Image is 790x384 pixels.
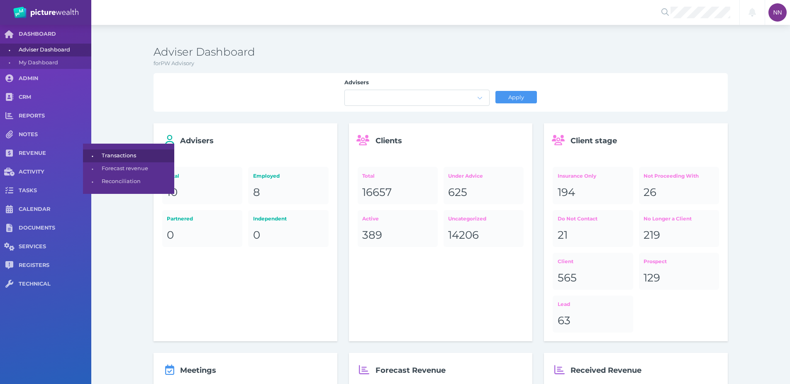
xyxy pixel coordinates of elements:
[558,215,597,222] span: Do Not Contact
[19,56,88,69] span: My Dashboard
[83,151,102,161] span: •
[19,243,91,250] span: SERVICES
[558,186,629,200] div: 194
[19,131,91,138] span: NOTES
[358,167,438,204] a: Total16657
[19,225,91,232] span: DOCUMENTS
[362,186,433,200] div: 16657
[448,228,519,242] div: 14206
[558,173,596,179] span: Insurance Only
[571,136,617,145] span: Client stage
[180,366,216,375] span: Meetings
[19,44,88,56] span: Adviser Dashboard
[644,258,667,264] span: Prospect
[558,314,629,328] div: 63
[83,176,102,187] span: •
[773,9,782,16] span: NN
[154,45,728,59] h3: Adviser Dashboard
[83,149,174,162] a: •Transactions
[505,94,527,100] span: Apply
[154,59,728,68] p: for PW Advisory
[253,186,324,200] div: 8
[448,186,519,200] div: 625
[102,175,171,188] span: Reconciliation
[19,281,91,288] span: TECHNICAL
[19,94,91,101] span: CRM
[19,150,91,157] span: REVENUE
[448,173,483,179] span: Under Advice
[253,215,287,222] span: Independent
[375,366,446,375] span: Forecast Revenue
[162,210,242,247] a: Partnered0
[19,262,91,269] span: REGISTERS
[19,169,91,176] span: ACTIVITY
[248,167,328,204] a: Employed8
[375,136,402,145] span: Clients
[768,3,787,22] div: Noah Nelson
[644,271,714,285] div: 129
[162,167,242,204] a: Total10
[19,187,91,194] span: TASKS
[167,215,193,222] span: Partnered
[495,91,537,103] button: Apply
[180,136,214,145] span: Advisers
[167,186,238,200] div: 10
[448,215,486,222] span: Uncategorized
[571,366,641,375] span: Received Revenue
[253,173,280,179] span: Employed
[644,186,714,200] div: 26
[362,215,379,222] span: Active
[83,164,102,174] span: •
[19,75,91,82] span: ADMIN
[344,79,490,90] label: Advisers
[558,271,629,285] div: 565
[558,301,570,307] span: Lead
[358,210,438,247] a: Active389
[644,173,699,179] span: Not Proceeding With
[19,206,91,213] span: CALENDAR
[558,228,629,242] div: 21
[253,228,324,242] div: 0
[362,228,433,242] div: 389
[444,167,524,204] a: Under Advice625
[13,7,78,18] img: PW
[362,173,375,179] span: Total
[558,258,573,264] span: Client
[19,113,91,120] span: REPORTS
[83,162,174,175] a: •Forecast revenue
[102,162,171,175] span: Forecast revenue
[102,149,171,162] span: Transactions
[644,228,714,242] div: 219
[248,210,328,247] a: Independent0
[83,175,174,188] a: •Reconciliation
[167,228,238,242] div: 0
[644,215,692,222] span: No Longer a Client
[19,31,91,38] span: DASHBOARD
